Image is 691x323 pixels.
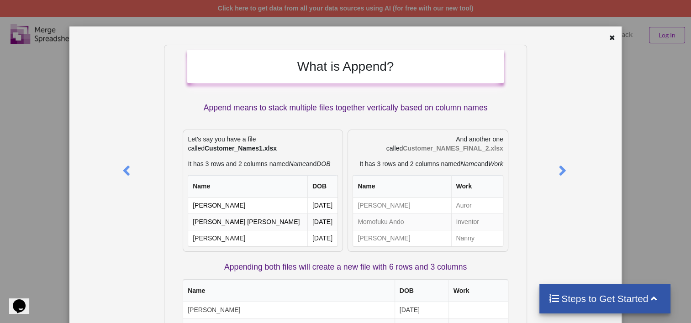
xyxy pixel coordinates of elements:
[353,135,503,153] p: And another one called
[188,230,307,246] td: [PERSON_NAME]
[188,159,338,168] p: It has 3 rows and 2 columns named and
[353,159,503,168] p: It has 3 rows and 2 columns named and
[353,175,451,198] th: Name
[395,280,448,302] th: DOB
[353,214,451,230] td: Momofuku Ando
[188,135,338,153] p: Let's say you have a file called
[316,160,330,167] i: DOB
[289,160,306,167] i: Name
[451,175,503,198] th: Work
[395,302,448,318] td: [DATE]
[196,59,494,74] h2: What is Append?
[205,145,277,152] b: Customer_Names1.xlsx
[183,302,395,318] td: [PERSON_NAME]
[353,230,451,246] td: [PERSON_NAME]
[451,198,503,214] td: Auror
[188,198,307,214] td: [PERSON_NAME]
[307,230,338,246] td: [DATE]
[488,160,503,167] i: Work
[9,287,38,314] iframe: chat widget
[353,198,451,214] td: [PERSON_NAME]
[188,175,307,198] th: Name
[307,198,338,214] td: [DATE]
[183,261,508,273] p: Appending both files will create a new file with 6 rows and 3 columns
[448,280,508,302] th: Work
[451,230,503,246] td: Nanny
[188,214,307,230] td: [PERSON_NAME] [PERSON_NAME]
[307,175,338,198] th: DOB
[307,214,338,230] td: [DATE]
[187,102,503,114] p: Append means to stack multiple files together vertically based on column names
[183,280,395,302] th: Name
[403,145,503,152] b: Customer_NAMES_FINAL_2.xlsx
[460,160,477,167] i: Name
[549,293,661,304] h4: Steps to Get Started
[451,214,503,230] td: Inventor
